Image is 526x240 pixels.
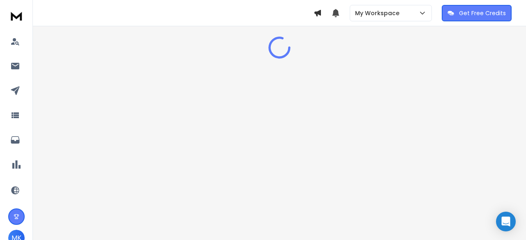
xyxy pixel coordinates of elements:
[459,9,506,17] p: Get Free Credits
[496,212,516,231] div: Open Intercom Messenger
[442,5,512,21] button: Get Free Credits
[8,8,25,23] img: logo
[355,9,403,17] p: My Workspace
